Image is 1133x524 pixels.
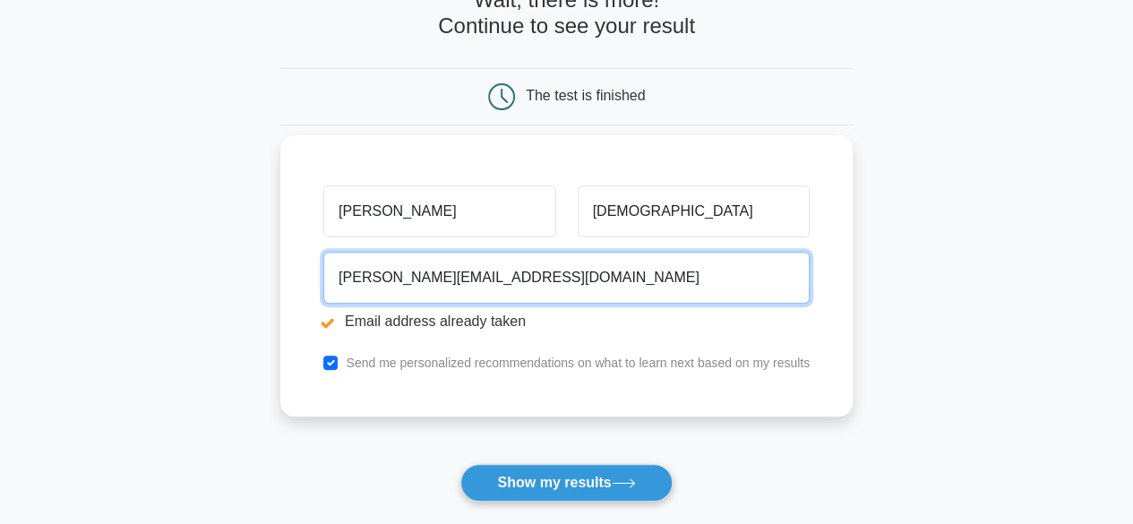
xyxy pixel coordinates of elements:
[323,252,810,304] input: Email
[460,464,672,502] button: Show my results
[323,311,810,332] li: Email address already taken
[526,88,645,103] div: The test is finished
[346,356,810,370] label: Send me personalized recommendations on what to learn next based on my results
[323,185,555,237] input: First name
[578,185,810,237] input: Last name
